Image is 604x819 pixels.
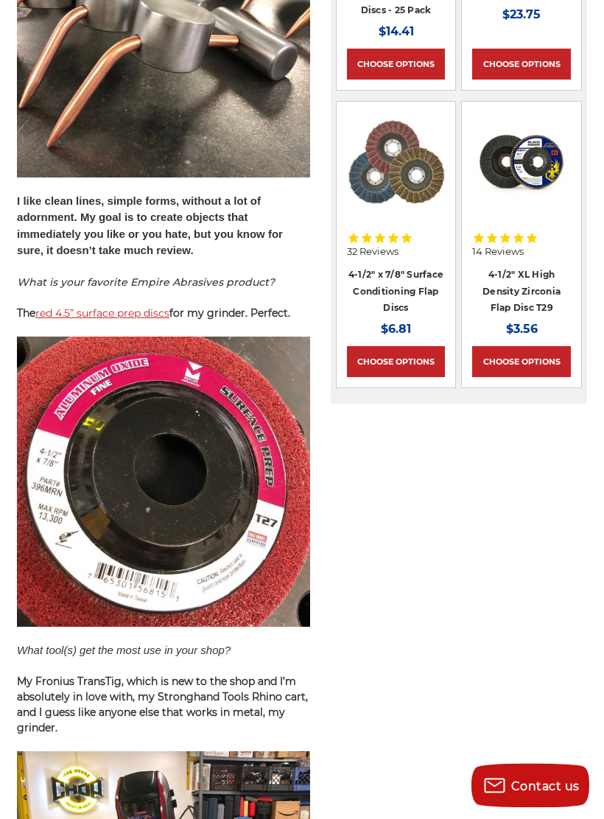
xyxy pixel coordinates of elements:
strong: I like clean lines, simple forms, without a lot of adornment. My goal is to create objects that i... [17,195,283,258]
a: Choose Options [472,49,571,80]
a: 4-1/2" XL High Density Zirconia Flap Disc T29 [482,270,561,314]
a: 4-1/2" x 7/8" Surface Conditioning Flap Discs [348,270,443,314]
em: What is your favorite Empire Abrasives product? [17,276,275,289]
img: Phil recommends the red 4.5” surface prep discs for his angle grinder [17,337,310,628]
button: Contact us [471,764,589,808]
strong: My Fronius TransTig, which is new to the shop and I’m absolutely in love with, my Stronghand Tool... [17,675,308,735]
span: $14.41 [379,25,414,39]
span: 32 Reviews [347,247,398,257]
a: Scotch brite flap discs [347,113,446,211]
span: Contact us [511,779,580,793]
a: Choose Options [347,347,446,378]
span: $3.56 [506,323,538,337]
a: Choose Options [472,347,571,378]
span: 14 Reviews [472,247,524,257]
span: $6.81 [381,323,411,337]
a: Choose Options [347,49,446,80]
span: $23.75 [502,8,541,22]
img: 4-1/2" XL High Density Zirconia Flap Disc T29 [472,113,571,211]
strong: The for my grinder. Perfect. [17,307,290,320]
a: red 4.5” surface prep discs [35,307,169,320]
img: Scotch brite flap discs [347,116,446,211]
em: What tool(s) get the most use in your shop? [17,644,231,657]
